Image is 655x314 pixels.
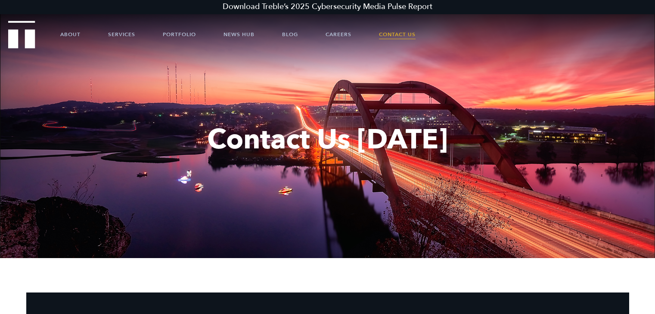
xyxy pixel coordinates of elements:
a: Blog [282,22,298,47]
a: Contact Us [379,22,416,47]
a: News Hub [224,22,255,47]
h1: Contact Us [DATE] [6,123,649,156]
img: Treble logo [8,21,35,48]
a: Treble Homepage [9,22,34,48]
a: Portfolio [163,22,196,47]
a: About [60,22,81,47]
a: Services [108,22,135,47]
a: Careers [326,22,351,47]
